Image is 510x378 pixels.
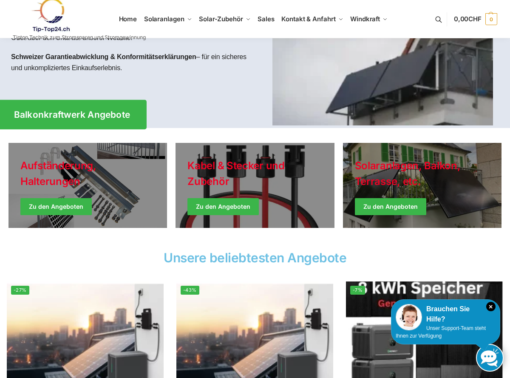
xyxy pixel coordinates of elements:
[176,143,334,228] a: Holiday Style
[454,15,482,23] span: 0,00
[8,143,167,228] a: Holiday Style
[396,304,422,330] img: Customer service
[199,15,243,23] span: Solar-Zubehör
[396,325,486,339] span: Unser Support-Team steht Ihnen zur Verfügung
[4,251,506,264] h2: Unsere beliebtesten Angebote
[144,15,184,23] span: Solaranlagen
[11,51,248,73] p: – für ein sicheres und unkompliziertes Einkaufserlebnis.
[350,15,380,23] span: Windkraft
[13,35,146,40] p: Tiptop Technik zum Stromsparen und Stromgewinnung
[281,15,335,23] span: Kontakt & Anfahrt
[11,53,196,60] strong: Schweizer Garantieabwicklung & Konformitätserklärungen
[486,302,496,311] i: Schließen
[343,143,501,228] a: Winter Jackets
[485,13,497,25] span: 0
[454,6,497,32] a: 0,00CHF 0
[468,15,482,23] span: CHF
[396,304,496,324] div: Brauchen Sie Hilfe?
[14,110,130,119] span: Balkonkraftwerk Angebote
[258,15,275,23] span: Sales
